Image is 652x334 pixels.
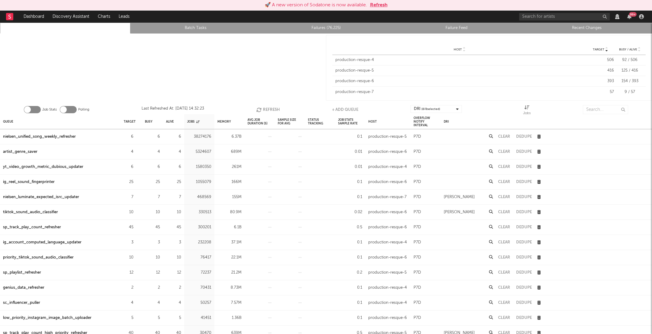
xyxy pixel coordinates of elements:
[3,254,74,261] a: priority_tiktok_sound_audio_classifier
[498,225,510,229] button: Clear
[124,239,133,246] div: 3
[414,314,421,322] div: P7D
[124,269,133,276] div: 12
[145,239,160,246] div: 3
[3,209,58,216] a: tiktok_sound_audio_classifier
[444,194,475,201] div: [PERSON_NAME]
[414,269,421,276] div: P7D
[3,24,127,32] a: Queue Stats
[166,209,181,216] div: 10
[124,115,136,128] div: Target
[498,195,510,199] button: Clear
[217,239,241,246] div: 37.1M
[338,133,362,140] div: 0.1
[264,24,388,32] a: Failures (76,225)
[338,209,362,216] div: 0.02
[617,89,643,95] div: 9 / 57
[587,78,614,84] div: 393
[498,271,510,275] button: Clear
[444,115,449,128] div: DRI
[444,209,475,216] div: [PERSON_NAME]
[332,105,358,114] button: + Add Queue
[395,24,518,32] a: Failure Feed
[587,68,614,74] div: 416
[370,2,388,9] button: Refresh
[124,314,133,322] div: 5
[516,255,532,259] button: Dedupe
[583,105,628,114] input: Search...
[627,14,631,19] button: 99+
[368,314,407,322] div: production-resque-6
[217,299,241,307] div: 7.57M
[217,254,241,261] div: 22.1M
[256,105,280,114] button: Refresh
[3,269,41,276] div: sp_playlist_refresher
[617,78,643,84] div: 154 / 393
[368,115,377,128] div: Host
[124,178,133,186] div: 25
[124,163,133,171] div: 6
[145,133,160,140] div: 6
[187,148,211,156] div: 5324607
[124,299,133,307] div: 4
[78,106,89,113] label: Polling
[335,57,584,63] div: production-resque-4
[516,165,532,169] button: Dedupe
[166,224,181,231] div: 45
[368,224,407,231] div: production-resque-6
[338,269,362,276] div: 0.2
[124,194,133,201] div: 7
[414,148,421,156] div: P7D
[187,115,200,128] div: Jobs
[3,299,40,307] a: sc_influencer_puller
[217,284,241,291] div: 8.73M
[248,115,272,128] div: Avg Job Duration (s)
[368,239,407,246] div: production-resque-4
[587,89,614,95] div: 57
[217,314,241,322] div: 1.36B
[134,24,257,32] a: Batch Tasks
[42,106,57,113] label: Job Stats
[338,163,362,171] div: 0.01
[454,48,462,51] span: Host
[187,224,211,231] div: 300201
[368,254,407,261] div: production-resque-6
[217,148,241,156] div: 689M
[3,163,83,171] div: yt_video_growth_metric_dubious_updater
[368,209,407,216] div: production-resque-6
[421,105,440,113] span: ( 8 / 8 selected)
[368,178,407,186] div: production-resque-6
[217,224,241,231] div: 6.1B
[617,68,643,74] div: 125 / 416
[3,284,44,291] a: genius_data_refresher
[498,165,510,169] button: Clear
[3,239,81,246] div: ig_account_computed_language_updater
[338,254,362,261] div: 0.1
[166,163,181,171] div: 6
[145,209,160,216] div: 10
[166,239,181,246] div: 3
[338,239,362,246] div: 0.1
[187,239,211,246] div: 232208
[338,224,362,231] div: 0.5
[516,286,532,290] button: Dedupe
[3,133,76,140] a: nielsen_unified_song_weekly_refresher
[3,194,79,201] a: nielsen_luminate_expected_isrc_updater
[338,115,362,128] div: Job Stats Sample Rate
[593,48,604,51] span: Target
[516,316,532,320] button: Dedupe
[124,284,133,291] div: 2
[166,284,181,291] div: 2
[187,209,211,216] div: 330513
[3,148,37,156] div: artist_genre_saver
[516,225,532,229] button: Dedupe
[498,210,510,214] button: Clear
[166,314,181,322] div: 5
[335,68,584,74] div: production-resque-5
[3,115,13,128] div: Queue
[19,11,48,23] a: Dashboard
